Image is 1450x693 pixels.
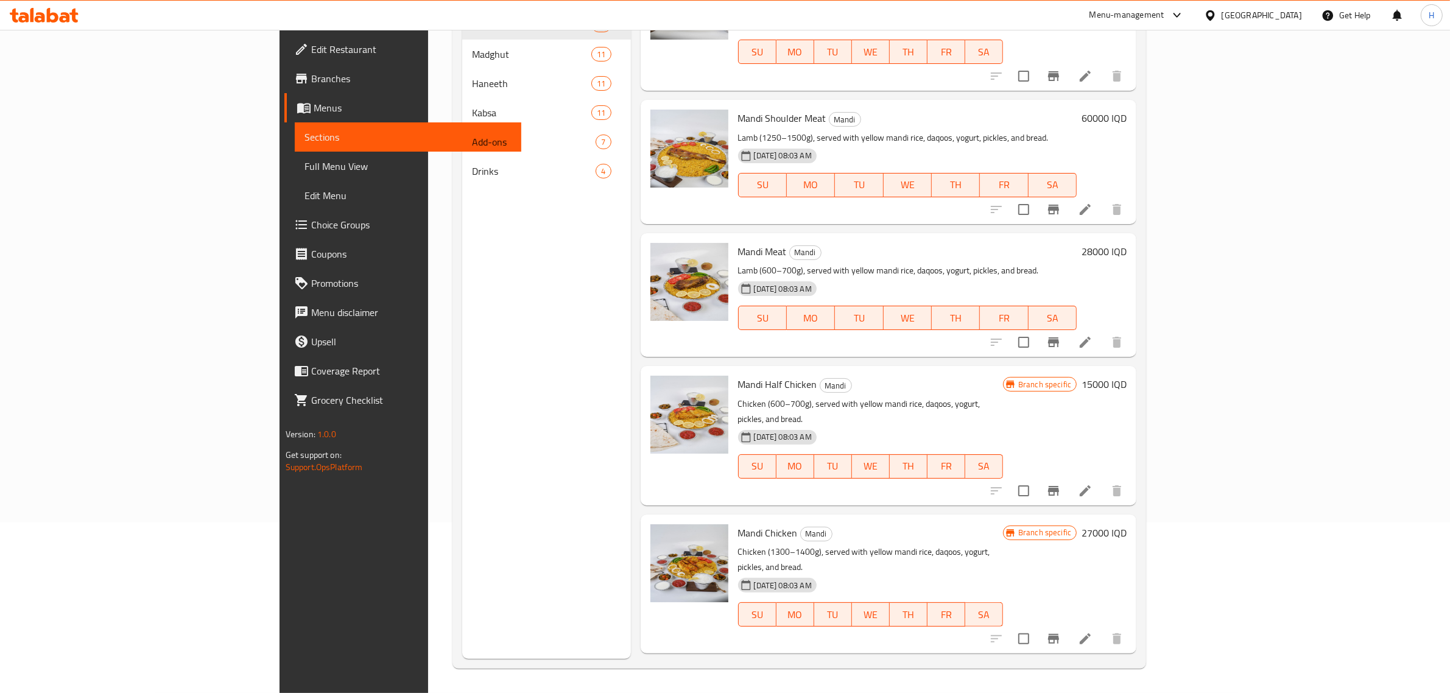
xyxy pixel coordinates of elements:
[738,544,1003,575] p: Chicken (1300–1400g), served with yellow mandi rice, daqoos, yogurt, pickles, and bread.
[790,245,821,259] span: Mandi
[884,306,932,330] button: WE
[985,309,1023,327] span: FR
[835,173,883,197] button: TU
[1011,329,1036,355] span: Select to update
[311,364,512,378] span: Coverage Report
[1102,328,1131,357] button: delete
[776,602,814,627] button: MO
[462,157,631,186] div: Drinks4
[814,40,852,64] button: TU
[738,109,826,127] span: Mandi Shoulder Meat
[284,35,522,64] a: Edit Restaurant
[1078,631,1093,646] a: Edit menu item
[1078,335,1093,350] a: Edit menu item
[295,181,522,210] a: Edit Menu
[852,602,890,627] button: WE
[932,457,960,475] span: FR
[781,606,809,624] span: MO
[749,580,817,591] span: [DATE] 08:03 AM
[591,47,611,62] div: items
[1011,478,1036,504] span: Select to update
[840,176,878,194] span: TU
[596,135,611,149] div: items
[462,40,631,69] div: Madghut11
[776,454,814,479] button: MO
[744,606,772,624] span: SU
[932,606,960,624] span: FR
[592,49,610,60] span: 11
[840,309,878,327] span: TU
[932,173,980,197] button: TH
[650,243,728,321] img: Mandi Meat
[1011,626,1036,652] span: Select to update
[738,173,787,197] button: SU
[857,606,885,624] span: WE
[311,334,512,349] span: Upsell
[980,173,1028,197] button: FR
[927,602,965,627] button: FR
[311,393,512,407] span: Grocery Checklist
[311,247,512,261] span: Coupons
[927,40,965,64] button: FR
[286,426,315,442] span: Version:
[937,176,975,194] span: TH
[738,242,787,261] span: Mandi Meat
[738,306,787,330] button: SU
[472,135,596,149] div: Add-ons
[800,527,832,541] div: Mandi
[295,152,522,181] a: Full Menu View
[980,306,1028,330] button: FR
[857,43,885,61] span: WE
[596,166,610,177] span: 4
[819,43,847,61] span: TU
[1011,63,1036,89] span: Select to update
[1222,9,1302,22] div: [GEOGRAPHIC_DATA]
[1039,476,1068,505] button: Branch-specific-item
[472,76,592,91] div: Haneeth
[1033,309,1072,327] span: SA
[744,309,782,327] span: SU
[592,107,610,119] span: 11
[927,454,965,479] button: FR
[596,164,611,178] div: items
[472,105,592,120] div: Kabsa
[890,454,927,479] button: TH
[462,69,631,98] div: Haneeth11
[311,305,512,320] span: Menu disclaimer
[1078,484,1093,498] a: Edit menu item
[1102,624,1131,653] button: delete
[970,457,998,475] span: SA
[965,40,1003,64] button: SA
[1039,328,1068,357] button: Branch-specific-item
[970,43,998,61] span: SA
[814,602,852,627] button: TU
[787,173,835,197] button: MO
[284,269,522,298] a: Promotions
[889,176,927,194] span: WE
[749,431,817,443] span: [DATE] 08:03 AM
[311,217,512,232] span: Choice Groups
[1082,110,1127,127] h6: 60000 IQD
[738,524,798,542] span: Mandi Chicken
[284,64,522,93] a: Branches
[970,606,998,624] span: SA
[1011,197,1036,222] span: Select to update
[965,454,1003,479] button: SA
[1013,379,1076,390] span: Branch specific
[284,239,522,269] a: Coupons
[937,309,975,327] span: TH
[1102,62,1131,91] button: delete
[1033,176,1072,194] span: SA
[284,327,522,356] a: Upsell
[591,76,611,91] div: items
[462,98,631,127] div: Kabsa11
[1039,62,1068,91] button: Branch-specific-item
[781,457,809,475] span: MO
[314,100,512,115] span: Menus
[738,602,776,627] button: SU
[857,457,885,475] span: WE
[1078,69,1093,83] a: Edit menu item
[462,5,631,191] nav: Menu sections
[895,43,923,61] span: TH
[801,527,832,541] span: Mandi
